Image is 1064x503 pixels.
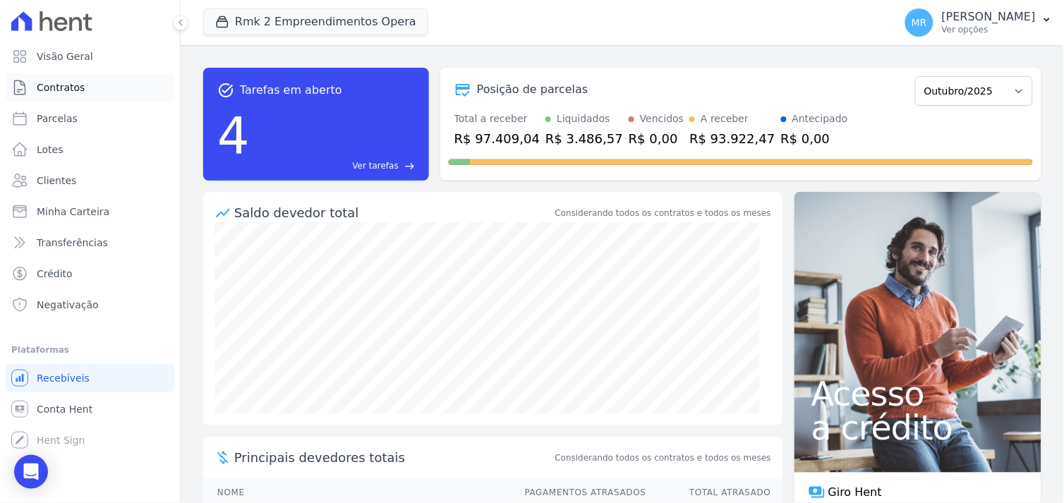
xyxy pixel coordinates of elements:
a: Conta Hent [6,395,174,423]
span: Principais devedores totais [234,448,552,467]
span: Parcelas [37,111,78,126]
div: Saldo devedor total [234,203,552,222]
span: task_alt [217,82,234,99]
a: Visão Geral [6,42,174,71]
div: R$ 0,00 [781,129,848,148]
span: Acesso [811,377,1024,411]
span: Crédito [37,267,73,281]
div: A receber [701,111,749,126]
span: Conta Hent [37,402,92,416]
a: Parcelas [6,104,174,133]
span: Tarefas em aberto [240,82,342,99]
div: R$ 3.486,57 [545,129,623,148]
span: Clientes [37,174,76,188]
a: Clientes [6,166,174,195]
span: Recebíveis [37,371,90,385]
span: Negativação [37,298,99,312]
span: Lotes [37,143,64,157]
a: Ver tarefas east [255,159,415,172]
span: Ver tarefas [353,159,399,172]
a: Crédito [6,260,174,288]
a: Lotes [6,135,174,164]
p: [PERSON_NAME] [942,10,1036,24]
span: Considerando todos os contratos e todos os meses [555,452,771,464]
div: R$ 0,00 [629,129,684,148]
button: MR [PERSON_NAME] Ver opções [894,3,1064,42]
a: Contratos [6,73,174,102]
div: Liquidados [557,111,610,126]
div: R$ 97.409,04 [454,129,540,148]
div: Plataformas [11,341,169,358]
p: Ver opções [942,24,1036,35]
span: MR [912,18,927,28]
span: Visão Geral [37,49,93,63]
button: Rmk 2 Empreendimentos Opera [203,8,428,35]
span: Contratos [37,80,85,95]
div: R$ 93.922,47 [689,129,775,148]
div: Open Intercom Messenger [14,455,48,489]
a: Transferências [6,229,174,257]
a: Recebíveis [6,364,174,392]
div: 4 [217,99,250,172]
a: Negativação [6,291,174,319]
span: Minha Carteira [37,205,109,219]
span: a crédito [811,411,1024,444]
div: Considerando todos os contratos e todos os meses [555,207,771,219]
div: Total a receber [454,111,540,126]
a: Minha Carteira [6,198,174,226]
div: Posição de parcelas [477,81,588,98]
span: Transferências [37,236,108,250]
div: Vencidos [640,111,684,126]
span: Giro Hent [828,484,882,501]
span: east [404,161,415,171]
div: Antecipado [792,111,848,126]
